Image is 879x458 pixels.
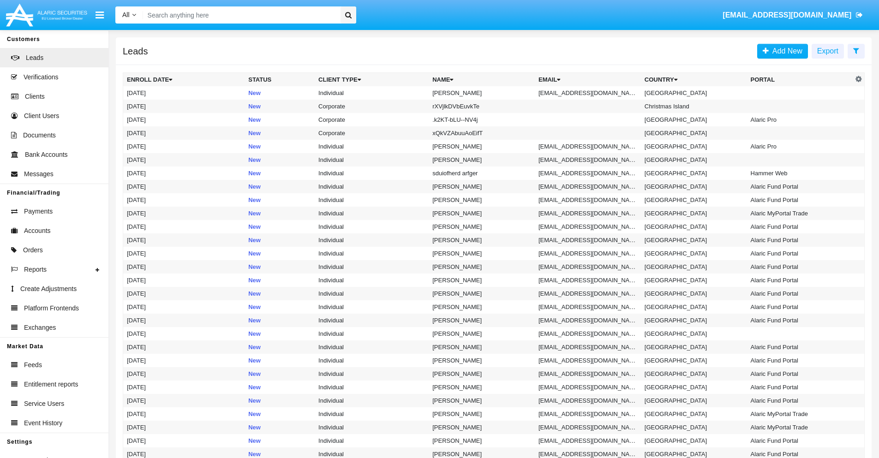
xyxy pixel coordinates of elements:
td: Alaric Fund Portal [747,300,853,314]
td: [GEOGRAPHIC_DATA] [641,233,747,247]
span: Payments [24,207,53,216]
td: Alaric Fund Portal [747,381,853,394]
td: [DATE] [123,113,245,126]
td: [GEOGRAPHIC_DATA] [641,126,747,140]
td: New [245,314,315,327]
a: All [115,10,143,20]
span: Event History [24,418,62,428]
span: Export [817,47,838,55]
button: Export [812,44,844,59]
span: Service Users [24,399,64,409]
td: [GEOGRAPHIC_DATA] [641,274,747,287]
td: [DATE] [123,140,245,153]
td: [EMAIL_ADDRESS][DOMAIN_NAME] [535,140,641,153]
td: New [245,381,315,394]
span: Bank Accounts [25,150,68,160]
td: [EMAIL_ADDRESS][DOMAIN_NAME] [535,340,641,354]
td: Alaric Fund Portal [747,233,853,247]
td: [GEOGRAPHIC_DATA] [641,394,747,407]
td: Individual [315,381,429,394]
td: [EMAIL_ADDRESS][DOMAIN_NAME] [535,207,641,220]
td: [DATE] [123,327,245,340]
td: Individual [315,394,429,407]
td: [GEOGRAPHIC_DATA] [641,327,747,340]
td: Individual [315,260,429,274]
td: New [245,300,315,314]
td: New [245,274,315,287]
td: [DATE] [123,274,245,287]
td: New [245,327,315,340]
td: [EMAIL_ADDRESS][DOMAIN_NAME] [535,287,641,300]
span: Entitlement reports [24,380,78,389]
td: [PERSON_NAME] [429,327,535,340]
span: Feeds [24,360,42,370]
td: [DATE] [123,300,245,314]
td: [DATE] [123,153,245,167]
td: Individual [315,220,429,233]
td: Individual [315,247,429,260]
td: [DATE] [123,126,245,140]
td: [PERSON_NAME] [429,300,535,314]
td: Individual [315,153,429,167]
td: [DATE] [123,381,245,394]
td: [DATE] [123,193,245,207]
td: [DATE] [123,247,245,260]
td: [DATE] [123,354,245,367]
td: [DATE] [123,86,245,100]
td: Corporate [315,126,429,140]
th: Enroll Date [123,73,245,87]
td: [DATE] [123,434,245,447]
td: sduiofherd arfger [429,167,535,180]
td: New [245,287,315,300]
td: Alaric Pro [747,140,853,153]
td: Individual [315,340,429,354]
span: Orders [23,245,43,255]
td: New [245,260,315,274]
td: [GEOGRAPHIC_DATA] [641,167,747,180]
td: New [245,193,315,207]
td: Individual [315,140,429,153]
td: Individual [315,207,429,220]
td: [EMAIL_ADDRESS][DOMAIN_NAME] [535,167,641,180]
span: Clients [25,92,45,101]
td: Individual [315,314,429,327]
span: All [122,11,130,18]
td: [DATE] [123,421,245,434]
td: Alaric Fund Portal [747,354,853,367]
td: [GEOGRAPHIC_DATA] [641,421,747,434]
td: Alaric Pro [747,113,853,126]
span: Client Users [24,111,59,121]
td: [GEOGRAPHIC_DATA] [641,287,747,300]
td: [GEOGRAPHIC_DATA] [641,407,747,421]
td: Individual [315,300,429,314]
td: New [245,247,315,260]
td: Individual [315,327,429,340]
td: [PERSON_NAME] [429,153,535,167]
td: Alaric Fund Portal [747,394,853,407]
td: New [245,407,315,421]
td: [DATE] [123,233,245,247]
span: Accounts [24,226,51,236]
td: [DATE] [123,314,245,327]
td: [EMAIL_ADDRESS][DOMAIN_NAME] [535,193,641,207]
span: Create Adjustments [20,284,77,294]
td: [PERSON_NAME] [429,421,535,434]
a: [EMAIL_ADDRESS][DOMAIN_NAME] [718,2,867,28]
th: Email [535,73,641,87]
td: [PERSON_NAME] [429,140,535,153]
input: Search [143,6,337,24]
td: [DATE] [123,394,245,407]
td: [EMAIL_ADDRESS][DOMAIN_NAME] [535,260,641,274]
td: [PERSON_NAME] [429,180,535,193]
td: rXVjlkDVbEuvkTe [429,100,535,113]
td: [GEOGRAPHIC_DATA] [641,220,747,233]
td: [PERSON_NAME] [429,394,535,407]
td: Alaric Fund Portal [747,220,853,233]
td: New [245,86,315,100]
td: New [245,340,315,354]
td: Individual [315,274,429,287]
td: Individual [315,86,429,100]
td: [DATE] [123,167,245,180]
td: [PERSON_NAME] [429,367,535,381]
h5: Leads [123,48,148,55]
